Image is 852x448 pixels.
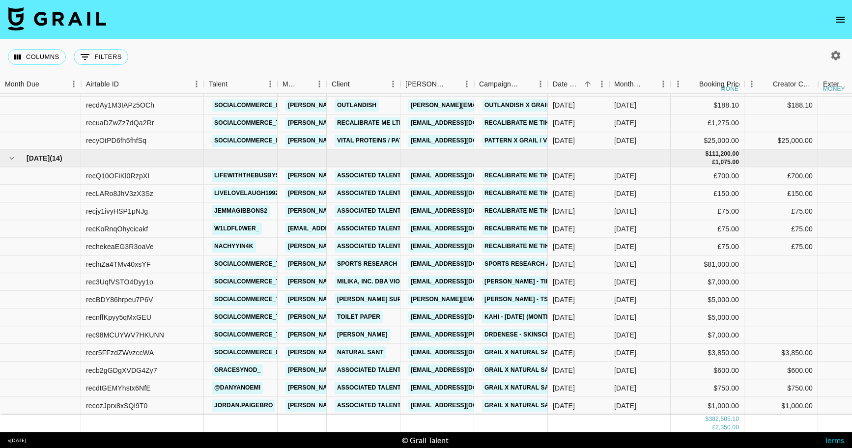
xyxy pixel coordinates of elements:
[86,383,151,393] div: recdtGEMYhstx6NfE
[773,75,813,94] div: Creator Commmission Override
[519,77,533,91] button: Sort
[408,382,518,394] a: [EMAIL_ADDRESS][DOMAIN_NAME]
[263,77,278,91] button: Menu
[595,77,609,91] button: Menu
[553,101,575,111] div: 7/23/2025
[787,365,813,375] div: $600.00
[335,400,416,412] a: Associated Talent Inc
[212,276,302,288] a: socialcommerce_tsp_us
[446,77,459,91] button: Sort
[402,435,449,445] div: © Grail Talent
[283,75,298,94] div: Manager
[671,274,744,291] div: $7,000.00
[408,329,568,341] a: [EMAIL_ADDRESS][PERSON_NAME][DOMAIN_NAME]
[533,77,548,91] button: Menu
[614,348,636,358] div: Aug '25
[285,294,446,306] a: [PERSON_NAME][EMAIL_ADDRESS][DOMAIN_NAME]
[706,415,709,423] div: $
[86,189,153,198] div: recLARo8JhV3zX3Sz
[823,86,845,92] div: money
[791,242,813,252] div: £75.00
[671,238,744,256] div: £75.00
[614,101,636,111] div: Jul '25
[614,295,636,305] div: Aug '25
[335,241,416,253] a: Associated Talent Inc
[671,380,744,397] div: $750.00
[212,364,263,377] a: gracesynod_
[553,312,575,322] div: 8/7/2025
[787,189,813,198] div: £150.00
[482,258,766,271] a: Sports Research and Sweet Sweat TikTok Shop management and affiliates - July
[66,77,81,91] button: Menu
[671,309,744,327] div: $5,000.00
[553,259,575,269] div: 8/7/2025
[408,400,518,412] a: [EMAIL_ADDRESS][DOMAIN_NAME]
[285,258,446,271] a: [PERSON_NAME][EMAIL_ADDRESS][DOMAIN_NAME]
[285,311,446,324] a: [PERSON_NAME][EMAIL_ADDRESS][DOMAIN_NAME]
[671,291,744,309] div: $5,000.00
[482,276,666,288] a: [PERSON_NAME] - TikTok Shop management - July - TSP
[759,77,773,91] button: Sort
[5,151,19,165] button: hide children
[86,242,154,252] div: rechekeaEG3R3oaVe
[408,188,518,200] a: [EMAIL_ADDRESS][DOMAIN_NAME]
[791,206,813,216] div: £75.00
[298,77,312,91] button: Sort
[614,259,636,269] div: Aug '25
[614,118,636,128] div: Jul '25
[744,75,818,94] div: Creator Commmission Override
[614,401,636,411] div: Aug '25
[285,329,446,341] a: [PERSON_NAME][EMAIL_ADDRESS][DOMAIN_NAME]
[614,206,636,216] div: Aug '25
[212,311,302,324] a: socialcommerce_tsp_us
[212,382,263,394] a: @danyanoemi
[671,327,744,344] div: $7,000.00
[553,295,575,305] div: 8/7/2025
[86,206,148,216] div: recjy1ivyHSP1pNJg
[408,294,619,306] a: [PERSON_NAME][EMAIL_ADDRESS][PERSON_NAME][DOMAIN_NAME]
[614,383,636,393] div: Aug '25
[189,77,204,91] button: Menu
[335,329,390,341] a: [PERSON_NAME]
[553,224,575,234] div: 8/6/2025
[86,348,154,358] div: recr5FFzdZWvzccWA
[553,383,575,393] div: 8/14/2025
[553,401,575,411] div: 8/14/2025
[553,136,575,146] div: 7/30/2025
[685,77,699,91] button: Sort
[212,241,256,253] a: nachyyin4k
[614,136,636,146] div: Jul '25
[335,382,416,394] a: Associated Talent Inc
[8,437,26,444] div: v [DATE]
[712,423,715,432] div: £
[408,364,518,377] a: [EMAIL_ADDRESS][DOMAIN_NAME]
[350,77,364,91] button: Sort
[553,206,575,216] div: 8/6/2025
[581,77,595,91] button: Sort
[614,75,642,94] div: Month Due
[227,77,241,91] button: Sort
[212,258,302,271] a: socialcommerce_tsp_us
[335,223,416,235] a: Associated Talent Inc
[553,118,575,128] div: 7/30/2025
[614,171,636,181] div: Aug '25
[408,347,518,359] a: [EMAIL_ADDRESS][DOMAIN_NAME]
[335,294,439,306] a: [PERSON_NAME] Supply Co LLC
[671,77,685,91] button: Menu
[408,117,518,129] a: [EMAIL_ADDRESS][DOMAIN_NAME]
[614,242,636,252] div: Aug '25
[86,312,151,322] div: recnffKpyy5qMxGEU
[386,77,400,91] button: Menu
[408,170,518,182] a: [EMAIL_ADDRESS][DOMAIN_NAME]
[482,223,633,235] a: Recalibrate Me TikTok Shop Campaign July
[553,171,575,181] div: 8/6/2025
[671,362,744,380] div: $600.00
[285,117,446,129] a: [PERSON_NAME][EMAIL_ADDRESS][DOMAIN_NAME]
[482,347,627,359] a: Grail x Natural Sant - Batana Vital Mask
[204,75,278,94] div: Talent
[671,132,744,150] div: $25,000.00
[335,364,416,377] a: Associated Talent Inc
[408,223,518,235] a: [EMAIL_ADDRESS][DOMAIN_NAME]
[5,75,39,94] div: Month Due
[614,330,636,340] div: Aug '25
